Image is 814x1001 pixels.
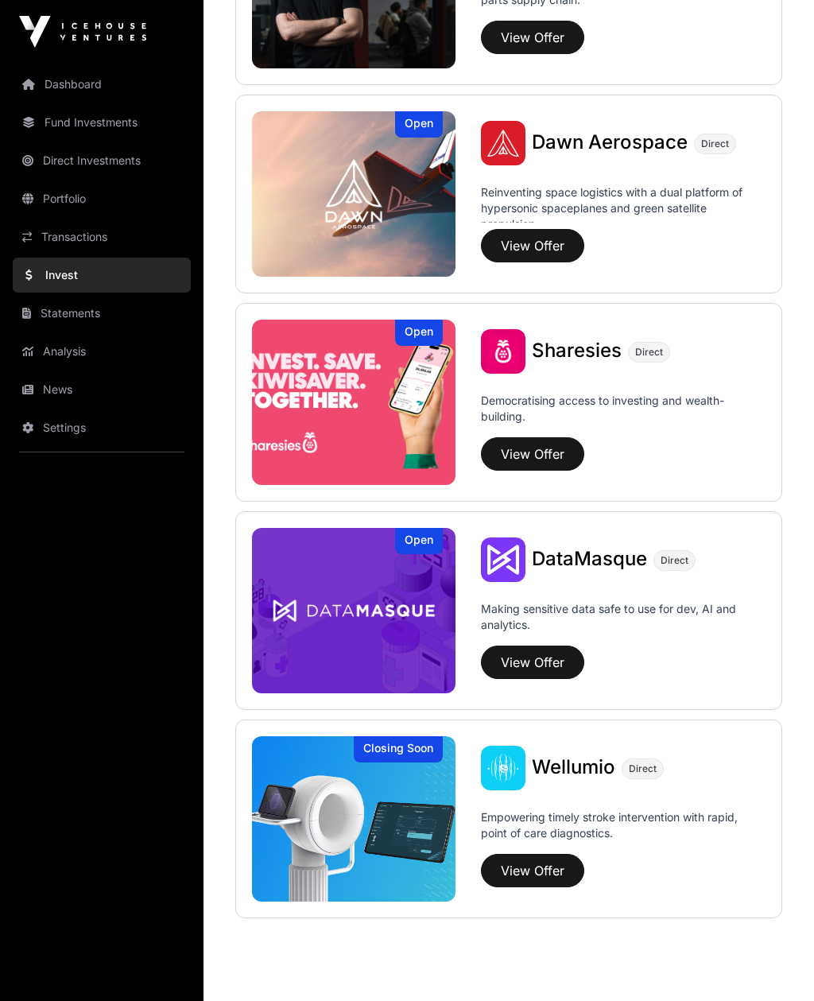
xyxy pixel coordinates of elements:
[532,547,647,570] span: DataMasque
[532,339,622,362] span: Sharesies
[13,105,191,140] a: Fund Investments
[252,320,455,485] img: Sharesies
[481,601,766,639] p: Making sensitive data safe to use for dev, AI and analytics.
[481,21,584,54] button: View Offer
[532,549,647,570] a: DataMasque
[252,111,455,277] a: Dawn AerospaceOpen
[481,809,766,848] p: Empowering timely stroke intervention with rapid, point of care diagnostics.
[481,746,525,790] img: Wellumio
[395,320,443,346] div: Open
[252,111,455,277] img: Dawn Aerospace
[481,537,525,582] img: DataMasque
[395,528,443,554] div: Open
[635,346,663,359] span: Direct
[252,528,455,693] a: DataMasqueOpen
[13,334,191,369] a: Analysis
[252,320,455,485] a: SharesiesOpen
[13,296,191,331] a: Statements
[13,143,191,178] a: Direct Investments
[13,219,191,254] a: Transactions
[395,111,443,138] div: Open
[13,181,191,216] a: Portfolio
[481,646,584,679] button: View Offer
[532,130,688,153] span: Dawn Aerospace
[13,67,191,102] a: Dashboard
[19,16,146,48] img: Icehouse Ventures Logo
[252,736,455,902] a: WellumioClosing Soon
[481,393,766,431] p: Democratising access to investing and wealth-building.
[532,133,688,153] a: Dawn Aerospace
[481,121,525,165] img: Dawn Aerospace
[252,736,455,902] img: Wellumio
[701,138,729,150] span: Direct
[735,925,814,1001] iframe: Chat Widget
[481,184,766,223] p: Reinventing space logistics with a dual platform of hypersonic spaceplanes and green satellite pr...
[532,758,615,778] a: Wellumio
[354,736,443,762] div: Closing Soon
[481,329,525,374] img: Sharesies
[532,755,615,778] span: Wellumio
[532,341,622,362] a: Sharesies
[481,437,584,471] button: View Offer
[481,229,584,262] button: View Offer
[13,372,191,407] a: News
[13,410,191,445] a: Settings
[481,854,584,887] button: View Offer
[13,258,191,293] a: Invest
[661,554,688,567] span: Direct
[252,528,455,693] img: DataMasque
[629,762,657,775] span: Direct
